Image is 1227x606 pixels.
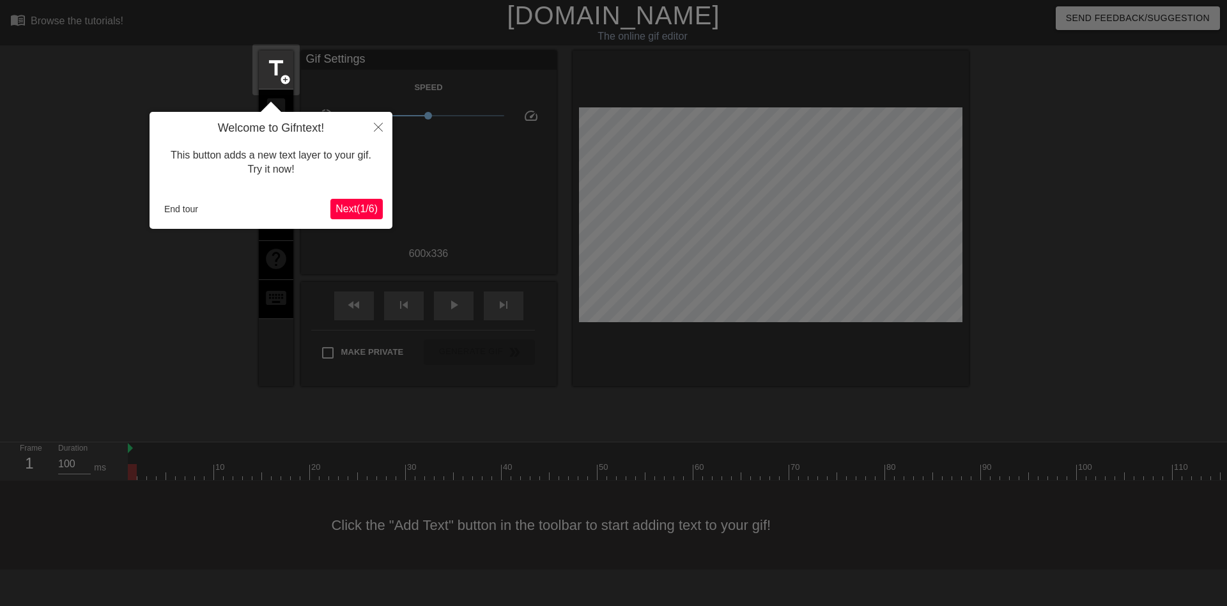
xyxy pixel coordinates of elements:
[159,121,383,136] h4: Welcome to Gifntext!
[330,199,383,219] button: Next
[364,112,392,141] button: Close
[336,203,378,214] span: Next ( 1 / 6 )
[159,199,203,219] button: End tour
[159,136,383,190] div: This button adds a new text layer to your gif. Try it now!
